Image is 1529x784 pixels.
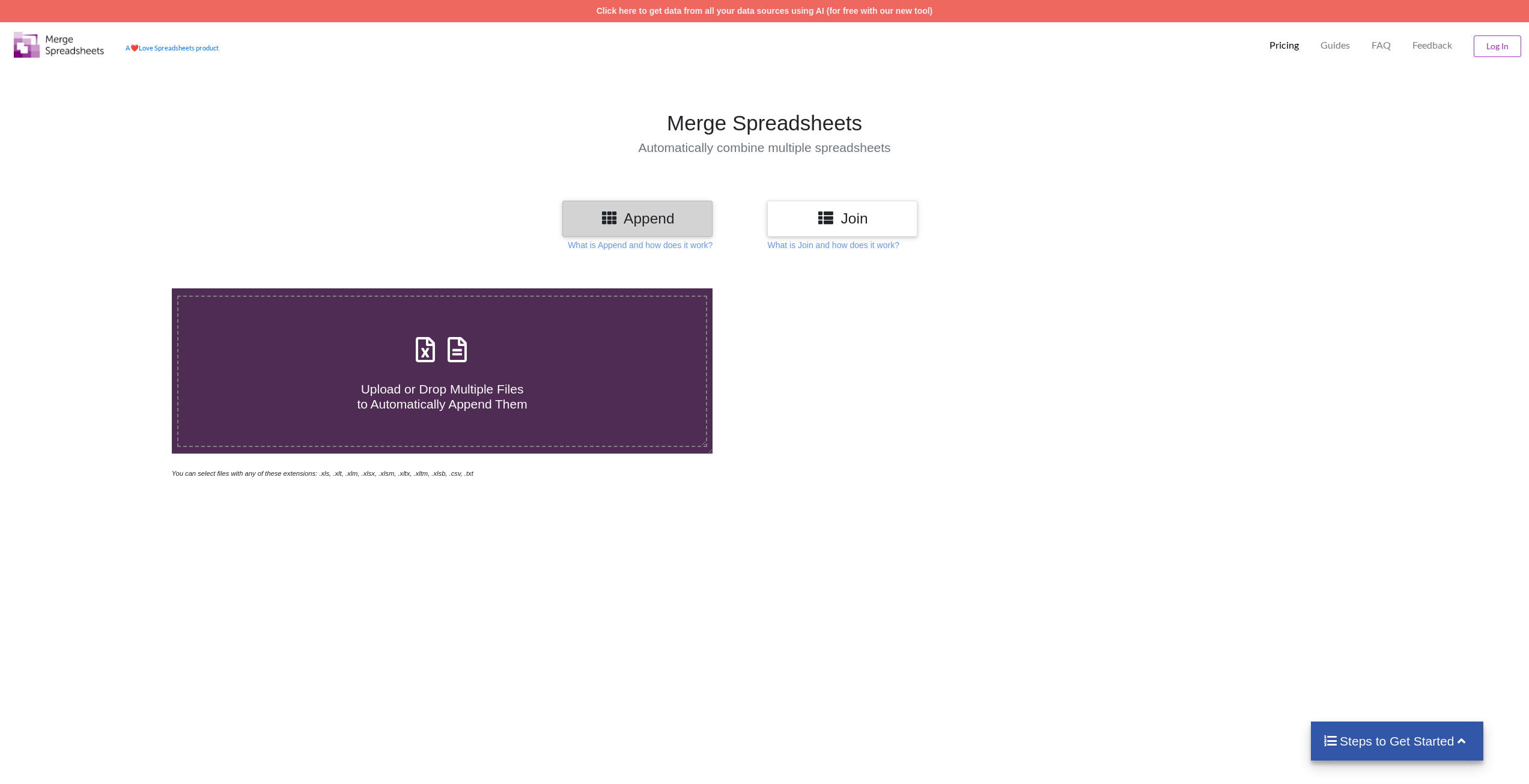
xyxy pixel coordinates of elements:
[172,470,473,477] i: You can select files with any of these extensions: .xls, .xlt, .xlm, .xlsx, .xlsm, .xltx, .xltm, ...
[597,6,933,16] a: Click here to get data from all your data sources using AI (for free with our new tool)
[357,382,527,411] span: Upload or Drop Multiple Files to Automatically Append Them
[767,239,899,251] p: What is Join and how does it work?
[1412,40,1452,50] span: Feedback
[126,44,219,52] a: AheartLove Spreadsheets product
[1372,39,1391,52] p: FAQ
[776,210,908,227] h3: Join
[14,32,104,58] img: Logo.png
[130,44,139,52] span: heart
[1323,734,1471,749] h4: Steps to Get Started
[1474,35,1521,57] button: Log In
[568,239,713,251] p: What is Append and how does it work?
[571,210,704,227] h3: Append
[1269,39,1299,52] p: Pricing
[1321,39,1350,52] p: Guides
